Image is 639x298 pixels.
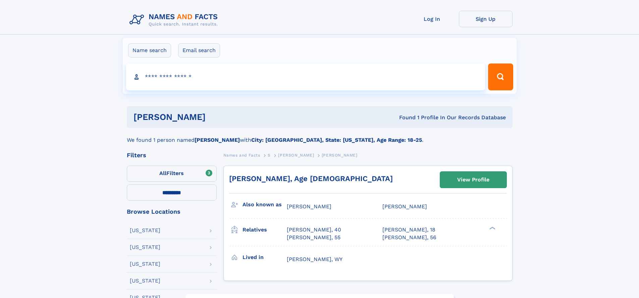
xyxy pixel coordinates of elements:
a: Log In [405,11,459,27]
a: [PERSON_NAME], 40 [287,226,341,233]
a: Sign Up [459,11,513,27]
input: search input [126,63,485,90]
span: [PERSON_NAME] [287,203,331,210]
span: S [268,153,271,158]
a: View Profile [440,172,507,188]
h3: Also known as [243,199,287,210]
div: Filters [127,152,217,158]
button: Search Button [488,63,513,90]
b: City: [GEOGRAPHIC_DATA], State: [US_STATE], Age Range: 18-25 [251,137,422,143]
a: [PERSON_NAME] [278,151,314,159]
span: [PERSON_NAME] [278,153,314,158]
div: [US_STATE] [130,261,160,267]
label: Email search [178,43,220,57]
div: [US_STATE] [130,228,160,233]
div: [US_STATE] [130,245,160,250]
span: [PERSON_NAME] [382,203,427,210]
a: [PERSON_NAME], Age [DEMOGRAPHIC_DATA] [229,174,393,183]
div: View Profile [457,172,489,187]
div: We found 1 person named with . [127,128,513,144]
b: [PERSON_NAME] [195,137,240,143]
h1: [PERSON_NAME] [134,113,303,121]
a: [PERSON_NAME], 56 [382,234,436,241]
a: S [268,151,271,159]
div: [US_STATE] [130,278,160,284]
a: [PERSON_NAME], 55 [287,234,340,241]
span: All [159,170,166,176]
div: Found 1 Profile In Our Records Database [302,114,506,121]
h3: Lived in [243,252,287,263]
div: ❯ [488,226,496,230]
span: [PERSON_NAME], WY [287,256,342,262]
span: [PERSON_NAME] [322,153,358,158]
h3: Relatives [243,224,287,236]
a: [PERSON_NAME], 18 [382,226,435,233]
label: Name search [128,43,171,57]
img: Logo Names and Facts [127,11,223,29]
div: Browse Locations [127,209,217,215]
a: Names and Facts [223,151,260,159]
label: Filters [127,166,217,182]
